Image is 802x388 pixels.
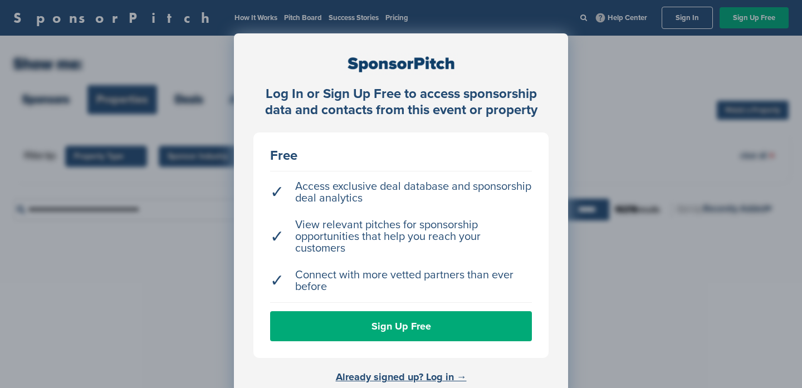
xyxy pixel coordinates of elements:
li: Connect with more vetted partners than ever before [270,264,532,298]
li: Access exclusive deal database and sponsorship deal analytics [270,175,532,210]
li: View relevant pitches for sponsorship opportunities that help you reach your customers [270,214,532,260]
a: Already signed up? Log in → [336,371,467,383]
span: ✓ [270,231,284,243]
a: Sign Up Free [270,311,532,341]
div: Free [270,149,532,163]
span: ✓ [270,275,284,287]
span: ✓ [270,186,284,198]
div: Log In or Sign Up Free to access sponsorship data and contacts from this event or property [253,86,549,119]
